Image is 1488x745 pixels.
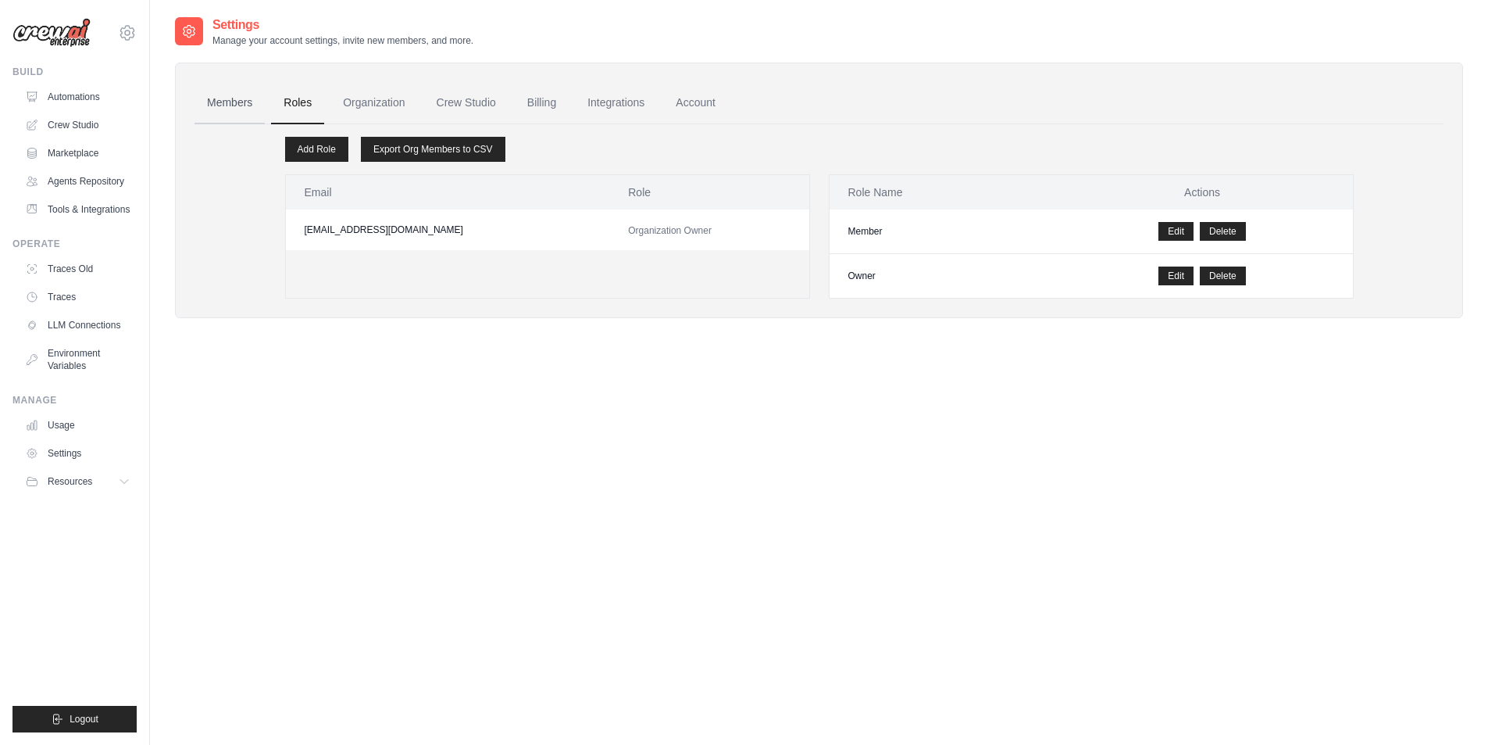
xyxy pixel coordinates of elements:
p: Manage your account settings, invite new members, and more. [212,34,473,47]
a: Edit [1158,267,1194,285]
div: Manage [12,394,137,407]
a: Traces [19,285,137,310]
a: Roles [271,82,324,124]
span: Resources [48,475,92,488]
td: [EMAIL_ADDRESS][DOMAIN_NAME] [286,210,610,250]
span: Logout [70,713,98,725]
td: Member [830,210,1052,254]
a: Traces Old [19,256,137,281]
th: Role [609,175,808,210]
button: Logout [12,706,137,732]
a: Settings [19,441,137,466]
a: Edit [1158,222,1194,241]
a: Usage [19,413,137,438]
a: Tools & Integrations [19,197,137,222]
a: Export Org Members to CSV [361,137,505,162]
a: Account [663,82,728,124]
a: Integrations [575,82,657,124]
a: Agents Repository [19,169,137,194]
a: LLM Connections [19,313,137,338]
a: Environment Variables [19,341,137,378]
th: Actions [1052,175,1353,210]
th: Role Name [830,175,1052,210]
a: Billing [515,82,569,124]
a: Marketplace [19,141,137,166]
a: Crew Studio [19,113,137,138]
button: Resources [19,469,137,494]
a: Crew Studio [424,82,508,124]
span: Organization Owner [628,225,712,236]
button: Delete [1200,267,1246,285]
div: Operate [12,238,137,250]
img: Logo [12,18,91,48]
td: Owner [830,254,1052,299]
div: Build [12,66,137,78]
a: Add Role [285,137,348,162]
th: Email [286,175,610,210]
a: Members [194,82,265,124]
button: Delete [1200,222,1246,241]
h2: Settings [212,16,473,34]
a: Organization [330,82,417,124]
a: Automations [19,84,137,109]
